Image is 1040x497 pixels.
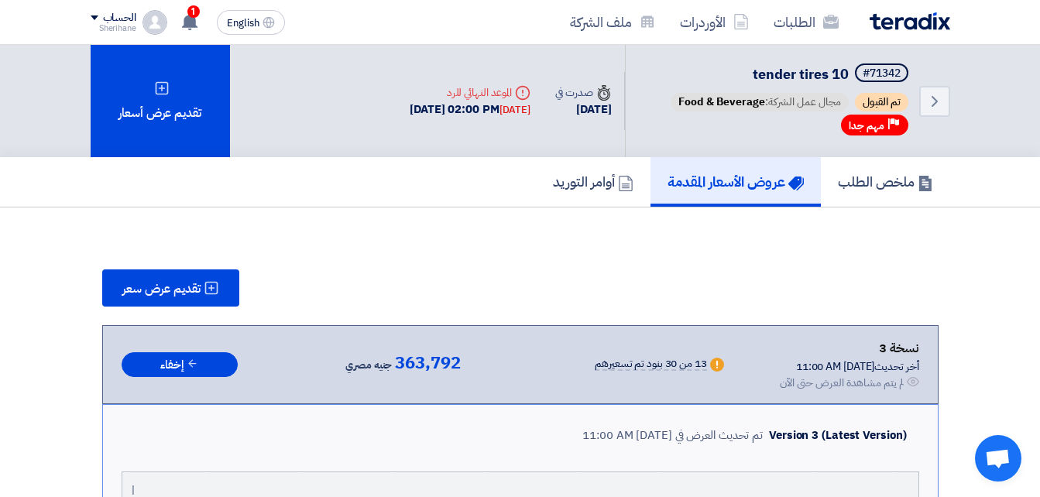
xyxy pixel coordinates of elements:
div: صدرت في [555,84,611,101]
a: ملف الشركة [558,4,668,40]
div: 13 من 30 بنود تم تسعيرهم [595,358,707,371]
button: English [217,10,285,35]
h5: tender tires 10 [668,63,911,85]
a: الأوردرات [668,4,761,40]
span: English [227,18,259,29]
span: تقديم عرض سعر [122,283,201,295]
button: تقديم عرض سعر [102,269,239,307]
h5: أوامر التوريد [553,173,633,190]
a: ملخص الطلب [821,157,950,207]
div: [DATE] [499,102,530,118]
span: Food & Beverage [678,94,765,110]
div: #71342 [863,68,901,79]
h5: ملخص الطلب [838,173,933,190]
div: لم يتم مشاهدة العرض حتى الآن [780,375,904,391]
div: [DATE] 02:00 PM [410,101,530,118]
span: تم القبول [855,93,908,111]
img: Teradix logo [870,12,950,30]
div: الحساب [103,12,136,25]
h5: عروض الأسعار المقدمة [668,173,804,190]
img: profile_test.png [142,10,167,35]
a: عروض الأسعار المقدمة [650,157,821,207]
div: Open chat [975,435,1021,482]
div: الموعد النهائي للرد [410,84,530,101]
div: Sherihane [91,24,136,33]
a: الطلبات [761,4,851,40]
span: 1 [187,5,200,18]
div: Version 3 (Latest Version) [769,427,906,444]
button: إخفاء [122,352,238,378]
span: tender tires 10 [753,63,849,84]
div: تقديم عرض أسعار [91,45,230,157]
a: أوامر التوريد [536,157,650,207]
div: [DATE] [555,101,611,118]
span: 363,792 [395,354,460,372]
span: مجال عمل الشركة: [671,93,849,111]
div: أخر تحديث [DATE] 11:00 AM [780,358,919,375]
span: مهم جدا [849,118,884,133]
div: تم تحديث العرض في [DATE] 11:00 AM [582,427,763,444]
span: جنيه مصري [345,356,392,375]
div: نسخة 3 [780,338,919,358]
